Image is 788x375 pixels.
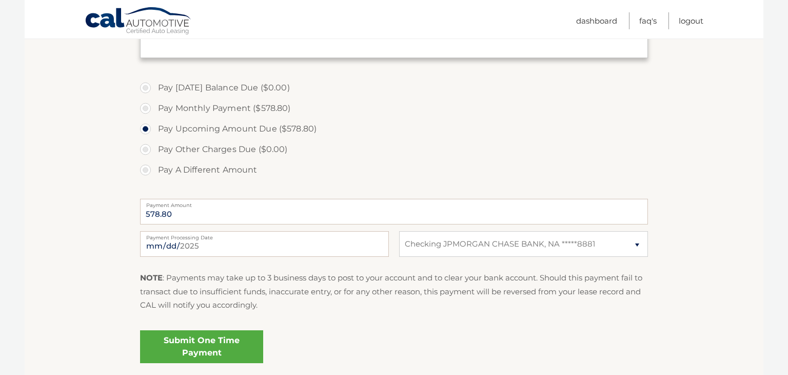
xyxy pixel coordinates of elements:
label: Pay [DATE] Balance Due ($0.00) [140,78,648,98]
strong: NOTE [140,273,163,283]
label: Pay Monthly Payment ($578.80) [140,98,648,119]
label: Pay Other Charges Due ($0.00) [140,139,648,160]
label: Pay Upcoming Amount Due ($578.80) [140,119,648,139]
a: Submit One Time Payment [140,330,263,363]
a: FAQ's [639,12,657,29]
label: Payment Amount [140,199,648,207]
input: Payment Amount [140,199,648,224]
label: Payment Processing Date [140,231,389,239]
a: Logout [679,12,703,29]
input: Payment Date [140,231,389,257]
a: Dashboard [576,12,617,29]
p: : Payments may take up to 3 business days to post to your account and to clear your bank account.... [140,271,648,312]
label: Pay A Different Amount [140,160,648,180]
a: Cal Automotive [85,7,192,36]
